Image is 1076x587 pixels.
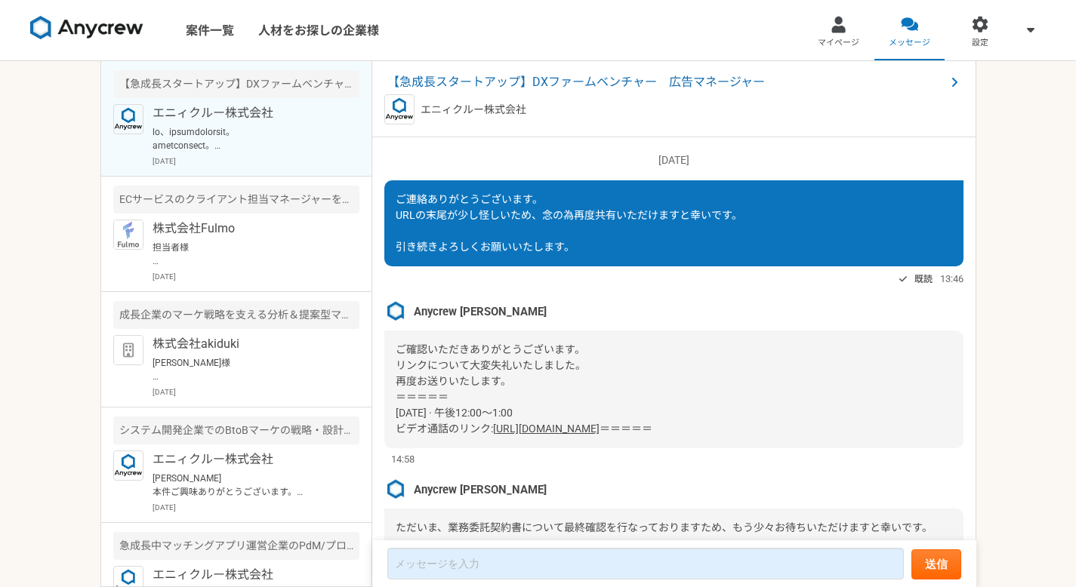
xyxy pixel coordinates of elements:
[113,450,143,481] img: logo_text_blue_01.png
[818,37,859,49] span: マイページ
[972,37,988,49] span: 設定
[384,478,407,501] img: %E3%82%B9%E3%82%AF%E3%83%AA%E3%83%BC%E3%83%B3%E3%82%B7%E3%83%A7%E3%83%83%E3%83%88_2025-08-07_21.4...
[384,152,963,168] p: [DATE]
[396,343,586,435] span: ご確認いただきありがとうございます。 リンクについて大変失礼いたしました。 再度お送りいたします。 ＝＝＝＝＝ [DATE] · 午後12:00～1:00 ビデオ通話のリンク:
[421,102,526,118] p: エニィクルー株式会社
[396,521,951,581] span: ただいま、業務委託契約書について最終確認を行なっておりますため、もう少々お待ちいただけますと幸いです。 また、[DATE]のキックオフから業務扱いとなりますが、業務の請求に関しては、9月末にご対...
[153,155,359,167] p: [DATE]
[889,37,930,49] span: メッセージ
[384,94,415,124] img: logo_text_blue_01.png
[113,104,143,134] img: logo_text_blue_01.png
[387,73,945,91] span: 【急成長スタートアップ】DXファームベンチャー 広告マネージャー
[113,335,143,365] img: default_org_logo-42cde973f59100197ec2c8e796e4974ac8490bb5b08a0eb061ff975e4574aa76.png
[113,70,359,98] div: 【急成長スタートアップ】DXファームベンチャー 広告マネージャー
[153,502,359,513] p: [DATE]
[153,220,339,238] p: 株式会社Fulmo
[384,300,407,323] img: %E3%82%B9%E3%82%AF%E3%83%AA%E3%83%BC%E3%83%B3%E3%82%B7%E3%83%A7%E3%83%83%E3%83%88_2025-08-07_21.4...
[30,16,143,40] img: 8DqYSo04kwAAAAASUVORK5CYII=
[153,356,339,383] p: [PERSON_NAME]様 お世話になります、[PERSON_NAME]です。 ご丁寧なご連絡ありがとうございます。 徳川
[113,416,359,444] div: システム開発企業でのBtoBマーケの戦略・設計や実務までをリードできる人材を募集
[911,549,961,579] button: 送信
[600,423,652,435] span: ＝＝＝＝＝
[153,335,339,353] p: 株式会社akiduki
[113,532,359,560] div: 急成長中マッチングアプリ運営企業のPdM/プロダクト企画
[493,423,600,435] a: [URL][DOMAIN_NAME]
[153,241,339,268] p: 担当者様 お世話になります、[PERSON_NAME]です。 内容承知いたしました。 またご縁がございましたら、よろしくお願いいたします。
[153,450,339,469] p: エニィクルー株式会社
[414,481,547,498] span: Anycrew [PERSON_NAME]
[153,104,339,122] p: エニィクルー株式会社
[153,271,359,282] p: [DATE]
[153,472,339,499] p: [PERSON_NAME] 本件ご興味ありがとうございます。 こちら案件ですが現状別の方で進んでおりご紹介が難しい状況でございます。ご紹介に至らず申し訳ございません。 引き続きよろしくお願い致します。
[153,125,339,152] p: lo、ipsumdolorsit。 ametconsect。 adipi ＜Elitsed・doeiu tempor＞ 6.inci（utla、etdol、mag） 0.aliqu（en〜0ad...
[391,452,415,466] span: 14:58
[414,303,547,320] span: Anycrew [PERSON_NAME]
[153,386,359,398] p: [DATE]
[153,566,339,584] p: エニィクルー株式会社
[396,193,742,253] span: ご連絡ありがとうございます。 URLの末尾が少し怪しいため、念の為再度共有いただけますと幸いです。 引き続きよろしくお願いいたします。
[940,272,963,286] span: 13:46
[914,270,933,288] span: 既読
[113,301,359,329] div: 成長企業のマーケ戦略を支える分析＆提案型マーケター募集（業務委託）
[113,220,143,250] img: icon_01.jpg
[113,186,359,214] div: ECサービスのクライアント担当マネージャーを募集！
